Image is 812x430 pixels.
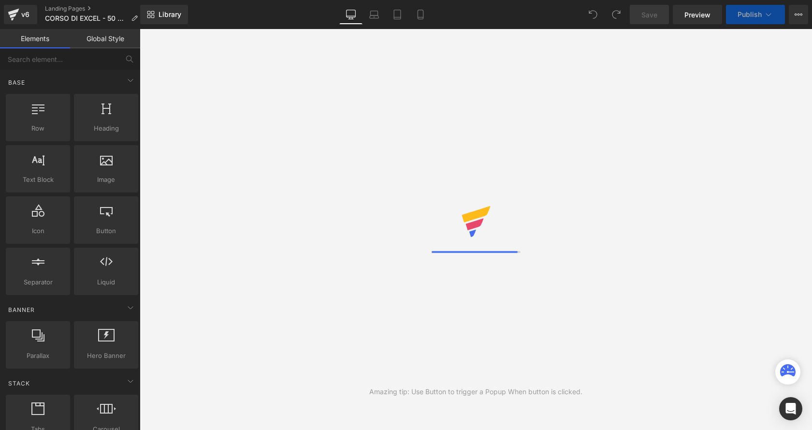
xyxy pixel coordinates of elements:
a: v6 [4,5,37,24]
a: New Library [140,5,188,24]
span: Image [77,175,135,185]
span: Parallax [9,351,67,361]
span: Button [77,226,135,236]
span: Base [7,78,26,87]
a: Desktop [339,5,362,24]
a: Tablet [386,5,409,24]
span: Icon [9,226,67,236]
span: CORSO DI EXCEL - 50 ORE [45,15,127,22]
span: Separator [9,277,67,287]
span: Hero Banner [77,351,135,361]
button: Undo [583,5,603,24]
div: Open Intercom Messenger [779,397,802,420]
a: Global Style [70,29,140,48]
a: Landing Pages [45,5,145,13]
span: Heading [77,123,135,133]
span: Liquid [77,277,135,287]
a: Preview [673,5,722,24]
button: More [789,5,808,24]
span: Publish [738,11,762,18]
span: Banner [7,305,36,314]
span: Library [159,10,181,19]
span: Save [641,10,657,20]
span: Stack [7,379,31,388]
a: Laptop [362,5,386,24]
span: Text Block [9,175,67,185]
button: Publish [726,5,785,24]
div: Amazing tip: Use Button to trigger a Popup When button is clicked. [369,386,582,397]
button: Redo [607,5,626,24]
div: v6 [19,8,31,21]
a: Mobile [409,5,432,24]
span: Row [9,123,67,133]
span: Preview [684,10,710,20]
